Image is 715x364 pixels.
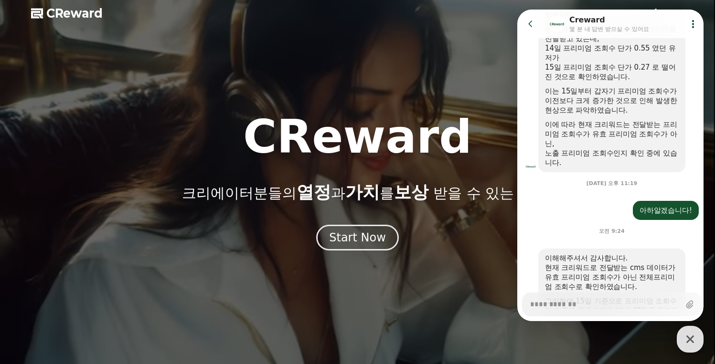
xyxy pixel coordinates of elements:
[182,183,533,202] p: 크리에이터분들의 과 를 받을 수 있는 곳
[345,182,380,202] span: 가치
[517,10,704,321] iframe: Channel chat
[31,6,103,21] a: CReward
[243,114,472,160] h1: CReward
[297,182,331,202] span: 열정
[316,225,399,250] button: Start Now
[316,234,399,243] a: Start Now
[394,182,428,202] span: 보상
[329,230,386,245] div: Start Now
[46,6,103,21] span: CReward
